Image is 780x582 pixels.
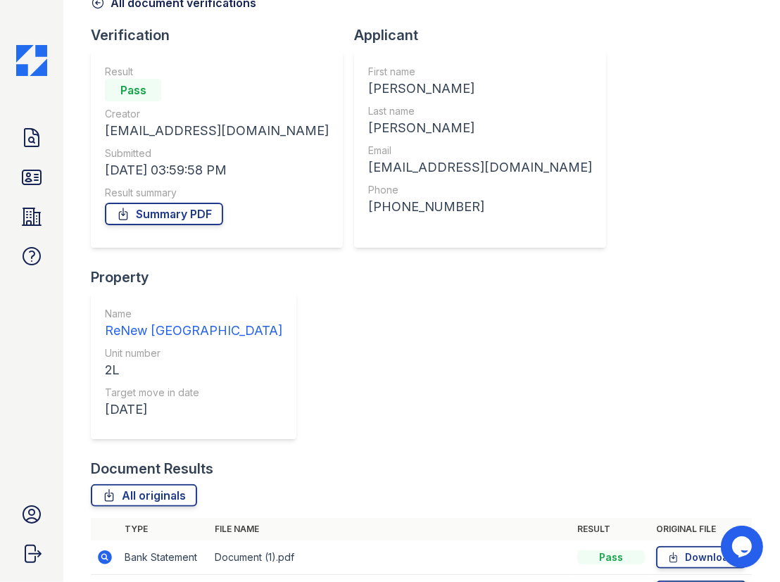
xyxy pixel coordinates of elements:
div: ReNew [GEOGRAPHIC_DATA] [105,321,282,341]
th: Result [572,518,650,540]
div: Document Results [91,459,213,479]
img: CE_Icon_Blue-c292c112584629df590d857e76928e9f676e5b41ef8f769ba2f05ee15b207248.png [16,45,47,76]
div: Last name [368,104,592,118]
iframe: chat widget [721,526,766,568]
a: All originals [91,484,197,507]
div: 2L [105,360,282,380]
div: [EMAIL_ADDRESS][DOMAIN_NAME] [105,121,329,141]
div: Result [105,65,329,79]
div: Applicant [354,25,617,45]
div: Target move in date [105,386,282,400]
a: Summary PDF [105,203,223,225]
div: [PHONE_NUMBER] [368,197,592,217]
div: Result summary [105,186,329,200]
div: Submitted [105,146,329,160]
div: [DATE] 03:59:58 PM [105,160,329,180]
td: Bank Statement [119,540,209,575]
div: [EMAIL_ADDRESS][DOMAIN_NAME] [368,158,592,177]
a: Download [656,546,746,569]
th: Original file [650,518,752,540]
div: Pass [105,79,161,101]
div: [PERSON_NAME] [368,118,592,138]
td: Document (1).pdf [209,540,572,575]
div: Email [368,144,592,158]
div: [DATE] [105,400,282,419]
th: Type [119,518,209,540]
div: Unit number [105,346,282,360]
div: Phone [368,183,592,197]
th: File name [209,518,572,540]
div: Creator [105,107,329,121]
div: Verification [91,25,354,45]
a: Name ReNew [GEOGRAPHIC_DATA] [105,307,282,341]
div: Name [105,307,282,321]
div: Property [91,267,308,287]
div: [PERSON_NAME] [368,79,592,99]
div: Pass [577,550,645,564]
div: First name [368,65,592,79]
